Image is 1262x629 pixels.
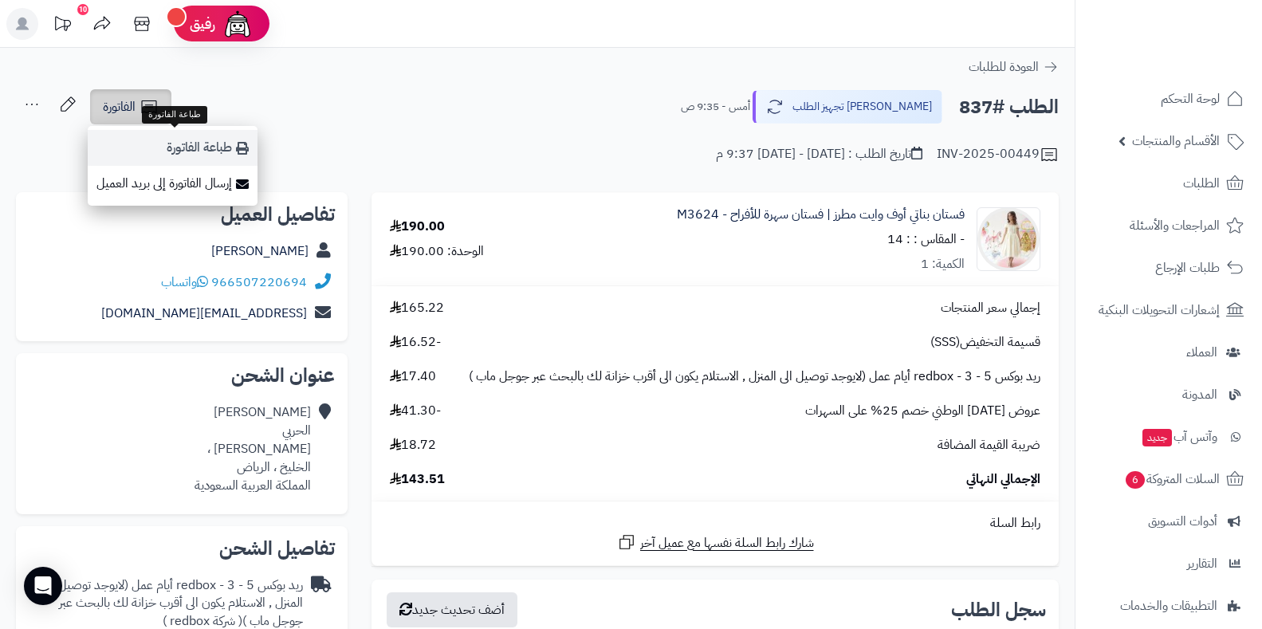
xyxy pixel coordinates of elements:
[1130,214,1220,237] span: المراجعات والأسئلة
[390,299,444,317] span: 165.22
[29,205,335,224] h2: تفاصيل العميل
[1124,468,1220,490] span: السلات المتروكة
[1085,249,1252,287] a: طلبات الإرجاع
[88,166,258,202] a: إرسال الفاتورة إلى بريد العميل
[959,91,1059,124] h2: الطلب #837
[937,145,1059,164] div: INV-2025-00449
[977,207,1040,271] img: 1750176903-IMG_5510-90x90.jpeg
[1148,510,1217,533] span: أدوات التسويق
[90,89,171,124] a: الفاتورة
[1085,206,1252,245] a: المراجعات والأسئلة
[1085,164,1252,202] a: الطلبات
[161,273,208,292] a: واتساب
[753,90,942,124] button: [PERSON_NAME] تجهيز الطلب
[103,97,136,116] span: الفاتورة
[1085,80,1252,118] a: لوحة التحكم
[42,8,82,44] a: تحديثات المنصة
[951,600,1046,619] h3: سجل الطلب
[1182,383,1217,406] span: المدونة
[190,14,215,33] span: رفيق
[195,403,311,494] div: [PERSON_NAME] الحربي [PERSON_NAME] ، الخليخ ، الرياض المملكة العربية السعودية
[29,539,335,558] h2: تفاصيل الشحن
[390,368,436,386] span: 17.40
[1154,45,1247,78] img: logo-2.png
[1183,172,1220,195] span: الطلبات
[24,567,62,605] div: Open Intercom Messenger
[1099,299,1220,321] span: إشعارات التحويلات البنكية
[1132,130,1220,152] span: الأقسام والمنتجات
[1085,375,1252,414] a: المدونة
[77,4,88,15] div: 10
[211,242,309,261] a: [PERSON_NAME]
[969,57,1039,77] span: العودة للطلبات
[966,470,1040,489] span: الإجمالي النهائي
[1141,426,1217,448] span: وآتس آب
[88,130,258,166] a: طباعة الفاتورة
[469,368,1040,386] span: ريد بوكس redbox - 3 - 5 أيام عمل (لايوجد توصيل الى المنزل , الاستلام يكون الى أقرب خزانة لك بالبح...
[390,470,445,489] span: 143.51
[390,242,484,261] div: الوحدة: 190.00
[1126,471,1145,489] span: 6
[921,255,965,273] div: الكمية: 1
[1085,460,1252,498] a: السلات المتروكة6
[716,145,922,163] div: تاريخ الطلب : [DATE] - [DATE] 9:37 م
[617,533,814,552] a: شارك رابط السلة نفسها مع عميل آخر
[681,99,750,115] small: أمس - 9:35 ص
[211,273,307,292] a: 966507220694
[1187,552,1217,575] span: التقارير
[29,366,335,385] h2: عنوان الشحن
[1155,257,1220,279] span: طلبات الإرجاع
[1142,429,1172,446] span: جديد
[390,333,441,352] span: -16.52
[1085,544,1252,583] a: التقارير
[1085,333,1252,372] a: العملاء
[390,436,436,454] span: 18.72
[1120,595,1217,617] span: التطبيقات والخدمات
[142,106,207,124] div: طباعة الفاتورة
[1161,88,1220,110] span: لوحة التحكم
[938,436,1040,454] span: ضريبة القيمة المضافة
[1186,341,1217,364] span: العملاء
[390,218,445,236] div: 190.00
[1085,587,1252,625] a: التطبيقات والخدمات
[941,299,1040,317] span: إجمالي سعر المنتجات
[222,8,254,40] img: ai-face.png
[887,230,965,249] small: - المقاس : : 14
[101,304,307,323] a: [EMAIL_ADDRESS][DOMAIN_NAME]
[1085,291,1252,329] a: إشعارات التحويلات البنكية
[1085,418,1252,456] a: وآتس آبجديد
[677,206,965,224] a: فستان بناتي أوف وايت مطرز | فستان سهرة للأفراح - M3624
[640,534,814,552] span: شارك رابط السلة نفسها مع عميل آخر
[387,592,517,627] button: أضف تحديث جديد
[805,402,1040,420] span: عروض [DATE] الوطني خصم 25% على السهرات
[1085,502,1252,541] a: أدوات التسويق
[969,57,1059,77] a: العودة للطلبات
[378,514,1052,533] div: رابط السلة
[930,333,1040,352] span: قسيمة التخفيض(SSS)
[390,402,441,420] span: -41.30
